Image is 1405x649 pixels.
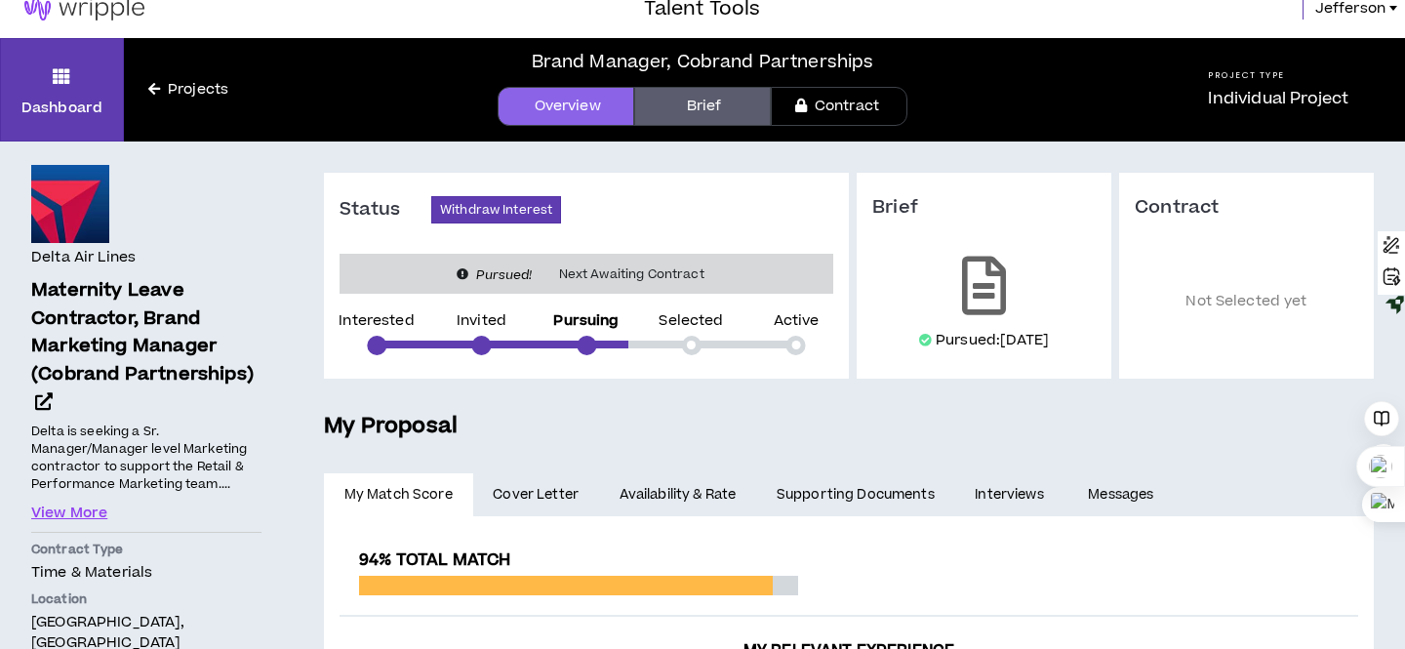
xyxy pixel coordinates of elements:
[955,473,1068,516] a: Interviews
[1135,196,1358,220] h3: Contract
[31,562,261,583] p: Time & Materials
[599,473,756,516] a: Availability & Rate
[31,590,261,608] p: Location
[324,473,473,516] a: My Match Score
[31,541,261,558] p: Contract Type
[493,484,579,506] span: Cover Letter
[634,87,771,126] a: Brief
[476,266,532,284] i: Pursued!
[547,264,716,284] span: Next Awaiting Contract
[31,247,136,268] h4: Delta Air Lines
[339,314,414,328] p: Interested
[532,49,874,75] div: Brand Manager, Cobrand Partnerships
[756,473,954,516] a: Supporting Documents
[872,196,1096,220] h3: Brief
[936,331,1049,350] p: Pursued: [DATE]
[659,314,723,328] p: Selected
[771,87,907,126] a: Contract
[21,98,102,118] p: Dashboard
[31,422,261,495] p: Delta is seeking a Sr. Manager/Manager level Marketing contractor to support the Retail & Perform...
[431,196,561,223] button: Withdraw Interest
[774,314,820,328] p: Active
[31,277,261,418] a: Maternity Leave Contractor, Brand Marketing Manager (Cobrand Partnerships)
[498,87,634,126] a: Overview
[324,410,1374,443] h5: My Proposal
[1208,87,1348,110] p: Individual Project
[359,548,510,572] span: 94% Total Match
[1135,249,1358,355] p: Not Selected yet
[124,79,253,101] a: Projects
[1208,69,1348,82] h5: Project Type
[457,314,506,328] p: Invited
[31,277,254,387] span: Maternity Leave Contractor, Brand Marketing Manager (Cobrand Partnerships)
[31,503,107,524] button: View More
[553,314,619,328] p: Pursuing
[1068,473,1179,516] a: Messages
[340,198,431,222] h3: Status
